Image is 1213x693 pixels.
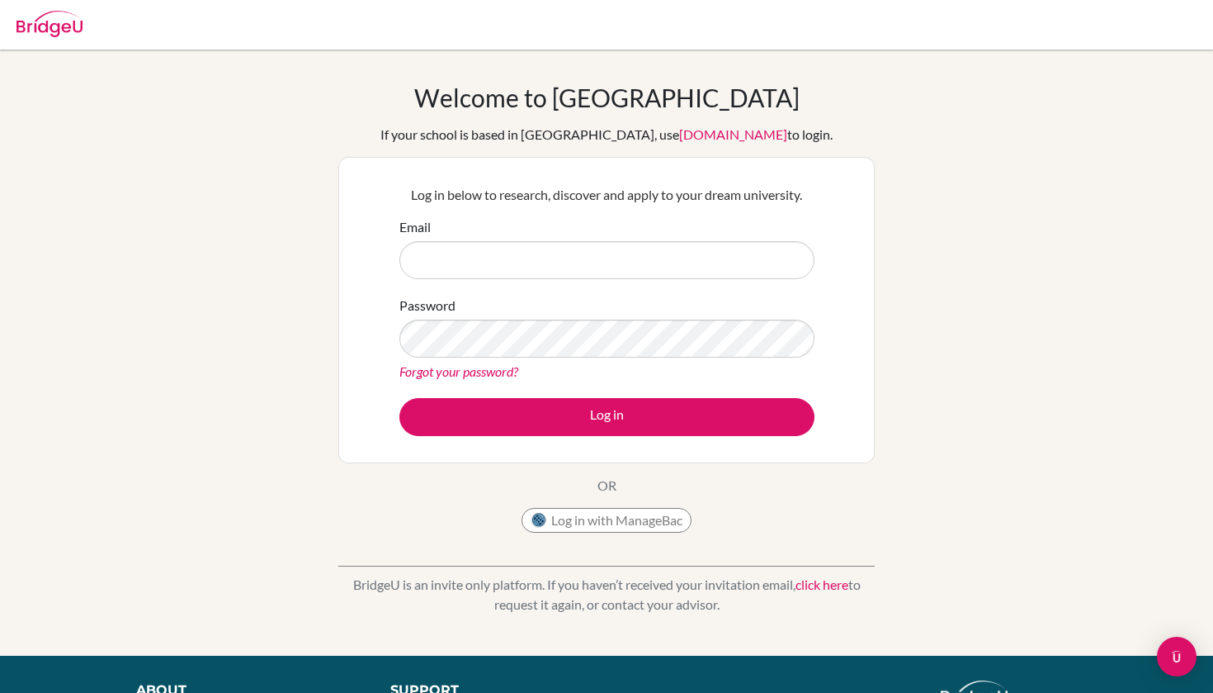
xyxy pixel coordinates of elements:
[380,125,833,145] div: If your school is based in [GEOGRAPHIC_DATA], use to login.
[679,126,787,142] a: [DOMAIN_NAME]
[399,296,455,316] label: Password
[522,508,691,533] button: Log in with ManageBac
[399,217,431,237] label: Email
[338,575,875,615] p: BridgeU is an invite only platform. If you haven’t received your invitation email, to request it ...
[597,476,616,496] p: OR
[399,398,814,436] button: Log in
[399,363,518,379] a: Forgot your password?
[795,577,848,592] a: click here
[399,185,814,205] p: Log in below to research, discover and apply to your dream university.
[414,83,800,112] h1: Welcome to [GEOGRAPHIC_DATA]
[17,11,83,37] img: Bridge-U
[1157,637,1196,676] div: Open Intercom Messenger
